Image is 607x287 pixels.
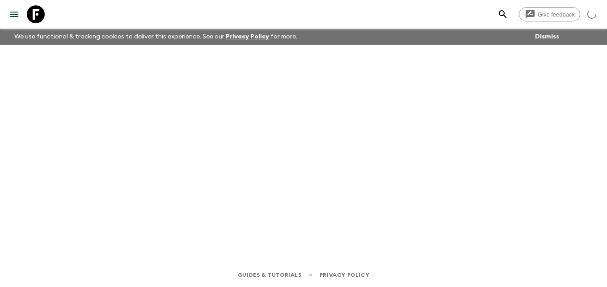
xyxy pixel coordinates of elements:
button: search adventures [494,5,512,23]
a: Privacy Policy [226,34,269,40]
a: Give feedback [519,7,580,21]
span: Give feedback [533,11,580,18]
p: We use functional & tracking cookies to deliver this experience. See our for more. [11,29,301,45]
a: Guides & Tutorials [238,270,302,280]
button: Dismiss [533,30,561,43]
a: Privacy Policy [320,270,369,280]
button: menu [5,5,23,23]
